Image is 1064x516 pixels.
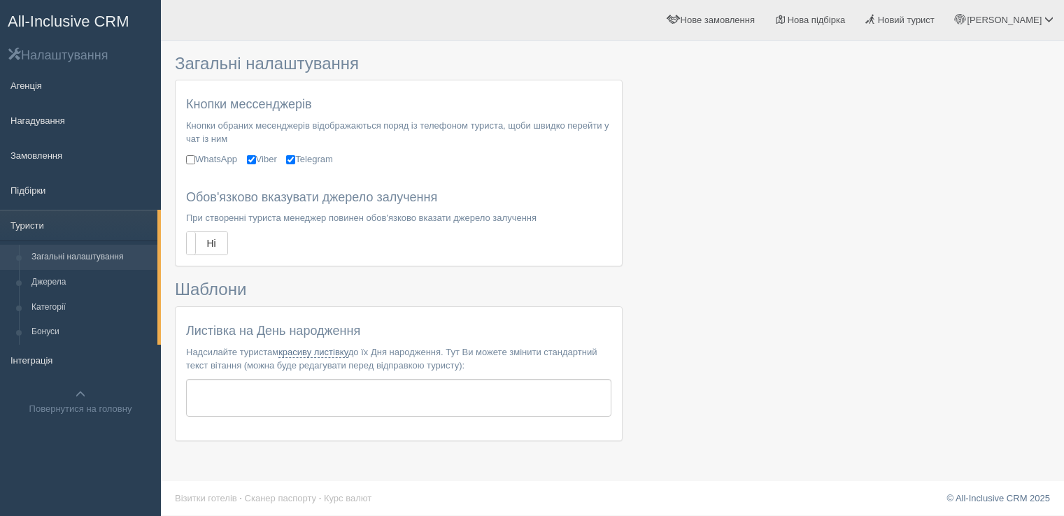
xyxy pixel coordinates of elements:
span: · [239,493,242,503]
label: WhatsApp [186,152,237,166]
a: Візитки готелів [175,493,237,503]
p: Надсилайте туристам до їх Дня народження. Тут Ви можете змінити стандартний текст вітання (можна ... [186,345,611,372]
label: Telegram [286,152,332,166]
span: Нове замовлення [681,15,755,25]
a: Курс валют [324,493,371,503]
span: Новий турист [878,15,935,25]
input: Telegram [286,155,295,164]
span: · [319,493,322,503]
input: WhatsApp [186,155,195,164]
a: © All-Inclusive CRM 2025 [946,493,1050,503]
h4: Кнопки мессенджерів [186,98,611,112]
h4: Обов'язково вказувати джерело залучення [186,191,611,205]
a: All-Inclusive CRM [1,1,160,39]
a: Загальні налаштування [25,245,157,270]
a: Бонуси [25,320,157,345]
label: Ні [187,232,227,255]
h3: Загальні налаштування [175,55,623,73]
h4: Листівка на День народження [186,324,611,338]
label: Viber [247,152,277,166]
input: Viber [247,155,256,164]
a: Категорії [25,295,157,320]
p: Кнопки обраних месенджерів відображаються поряд із телефоном туриста, щоби швидко перейти у чат і... [186,119,611,145]
a: Джерела [25,270,157,295]
span: Нова підбірка [788,15,846,25]
span: [PERSON_NAME] [967,15,1042,25]
h3: Шаблони [175,280,623,299]
span: All-Inclusive CRM [8,13,129,30]
p: При створенні туриста менеджер повинен обов'язково вказати джерело залучення [186,211,611,224]
a: красиву листівку [278,347,348,358]
a: Сканер паспорту [245,493,316,503]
